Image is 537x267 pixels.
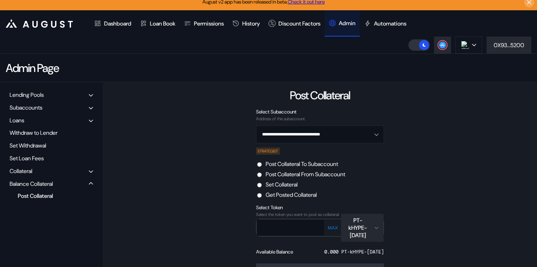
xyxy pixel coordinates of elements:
div: Address of the subaccount. [256,116,384,121]
div: Select the token you want to post as collateral. [256,212,384,217]
div: Permissions [194,20,224,27]
div: Set Loan Fees [7,153,96,164]
div: STRATEGIST [256,148,280,155]
button: Open menu for selecting token for payment [341,214,384,242]
div: Loans [10,117,24,124]
label: Set Collateral [266,181,298,188]
img: chain logo [461,41,469,49]
a: Discount Factors [264,10,325,37]
a: Dashboard [90,10,136,37]
div: Withdraw to Lender [7,127,96,138]
button: chain logo [455,37,482,54]
div: Loan Book [150,20,175,27]
div: Collateral [10,167,32,175]
div: Dashboard [104,20,131,27]
button: Open menu [256,126,384,143]
div: PT-kHYPE-[DATE] [345,217,371,239]
div: Select Token [256,204,384,211]
div: Set Withdrawal [7,140,96,151]
div: 0X93...5200 [494,41,524,49]
label: Get Posted Collateral [266,191,317,199]
div: Automations [374,20,406,27]
button: 0X93...5200 [487,37,531,54]
div: History [242,20,260,27]
div: Subaccounts [10,104,42,111]
a: Permissions [180,10,228,37]
a: Loan Book [136,10,180,37]
div: Discount Factors [278,20,320,27]
div: Available Balance [256,249,293,255]
div: Admin Page [6,61,59,76]
label: Post Collateral To Subaccount [266,160,338,168]
div: Select Subaccount [256,109,384,115]
button: MAX [326,225,340,231]
div: Lending Pools [10,91,44,99]
a: Admin [325,10,360,37]
div: Balance Collateral [10,180,53,188]
div: 0.000 PT-kHYPE-[DATE] [324,249,384,255]
div: Post Collateral [14,191,83,201]
div: Post Collateral [290,88,350,103]
a: History [228,10,264,37]
a: Automations [360,10,411,37]
label: Post Collateral From Subaccount [266,171,345,178]
div: Admin [339,20,356,27]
